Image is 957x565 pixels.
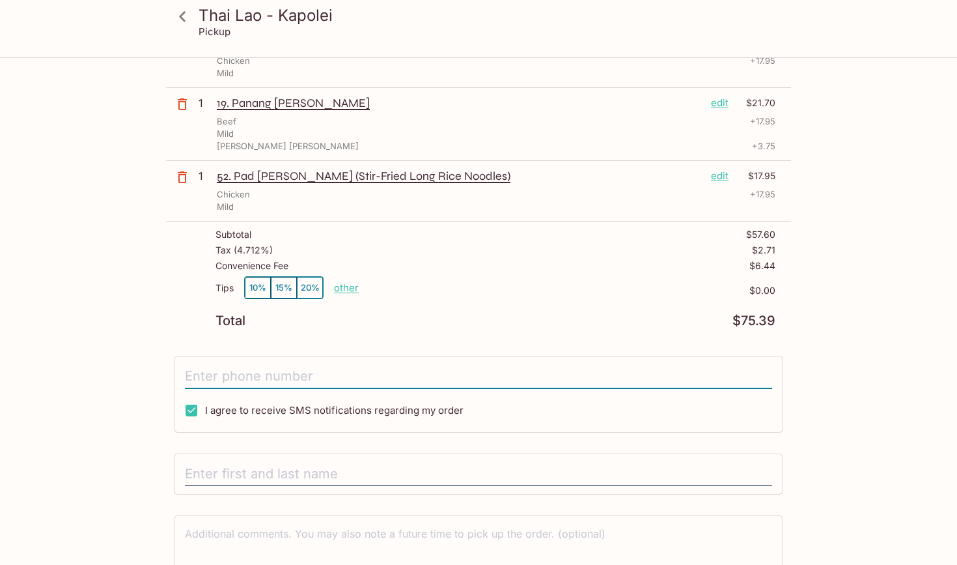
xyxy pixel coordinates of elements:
p: edit [711,169,728,183]
p: 1 [199,96,212,110]
p: $2.71 [752,245,775,255]
input: Enter phone number [185,364,772,389]
p: Mild [217,128,234,140]
p: Chicken [217,188,250,201]
p: Subtotal [215,229,251,240]
p: Mild [217,201,234,213]
p: 19. Panang [PERSON_NAME] [217,96,700,110]
p: + 17.95 [750,55,775,67]
p: edit [711,96,728,110]
p: 52. Pad [PERSON_NAME] (Stir-Fried Long Rice Noodles) [217,169,700,183]
p: $57.60 [746,229,775,240]
p: $17.95 [736,169,775,183]
p: $75.39 [732,315,775,327]
h3: Thai Lao - Kapolei [199,5,781,25]
p: Pickup [199,25,230,38]
p: Total [215,315,245,327]
button: 15% [271,277,297,298]
p: [PERSON_NAME] [PERSON_NAME] [217,140,359,152]
input: Enter first and last name [185,462,772,487]
p: Mild [217,67,234,80]
p: $6.44 [749,261,775,271]
p: $21.70 [736,96,775,110]
p: $0.00 [359,285,775,296]
button: 10% [245,277,271,298]
span: I agree to receive SMS notifications regarding my order [205,404,464,416]
p: Beef [217,115,236,128]
p: Chicken [217,55,250,67]
p: Convenience Fee [215,261,288,271]
p: Tax ( 4.712% ) [215,245,273,255]
p: + 3.75 [752,140,775,152]
button: other [334,282,359,294]
p: + 17.95 [750,188,775,201]
p: + 17.95 [750,115,775,128]
p: Tips [215,283,234,293]
button: 20% [297,277,323,298]
p: 1 [199,169,212,183]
